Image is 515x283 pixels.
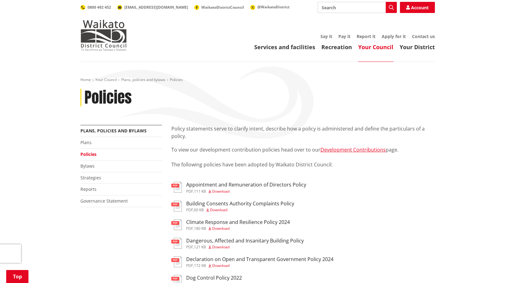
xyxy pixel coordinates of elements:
a: Strategies [80,175,101,181]
a: Recreation [321,43,352,51]
a: Account [400,2,435,13]
h3: Appointment and Remuneration of Directors Policy [186,182,306,188]
a: 0800 492 452 [80,5,111,10]
input: Search input [318,2,397,13]
img: Waikato District Council - Te Kaunihera aa Takiwaa o Waikato [80,20,127,51]
a: Pay it [338,33,350,39]
div: , [186,190,306,193]
span: 111 KB [194,189,206,194]
a: Say it [320,33,332,39]
nav: breadcrumb [80,77,435,83]
a: Building Consents Authority Complaints Policy pdf,60 KB Download [171,201,294,212]
a: Declaration on Open and Transparent Government Policy 2024 pdf,172 KB Download [171,256,333,268]
a: Bylaws [80,163,95,169]
img: document-pdf.svg [171,201,182,212]
a: Your Council [358,43,393,51]
p: To view our development contribution policies head over to our page. The following policies have ... [171,146,435,176]
img: document-pdf.svg [171,238,182,249]
a: Climate Response and Resilience Policy 2024 pdf,180 KB Download [171,219,290,230]
span: pdf [186,207,193,212]
span: Download [212,244,230,250]
div: , [186,227,290,230]
span: 121 KB [194,244,206,250]
span: @WaikatoDistrict [257,4,290,10]
span: Download [212,263,230,268]
a: Report it [357,33,376,39]
img: document-pdf.svg [171,219,182,230]
h3: Dangerous, Affected and Insanitary Building Policy [186,238,304,244]
a: Services and facilities [254,43,315,51]
img: document-pdf.svg [171,256,182,267]
a: WaikatoDistrictCouncil [194,5,244,10]
iframe: Messenger Launcher [487,257,509,279]
a: Plans, policies and bylaws [80,128,147,134]
a: Plans, policies and bylaws [121,77,165,82]
h3: Climate Response and Resilience Policy 2024 [186,219,290,225]
a: Governance Statement [80,198,128,204]
div: , [186,264,333,268]
h3: Declaration on Open and Transparent Government Policy 2024 [186,256,333,262]
a: Appointment and Remuneration of Directors Policy pdf,111 KB Download [171,182,306,193]
img: document-pdf.svg [171,182,182,193]
h3: Building Consents Authority Complaints Policy [186,201,294,207]
span: 0800 492 452 [88,5,111,10]
span: pdf [186,244,193,250]
span: Download [212,226,230,231]
a: [EMAIL_ADDRESS][DOMAIN_NAME] [117,5,188,10]
a: Reports [80,186,97,192]
span: 60 KB [194,207,204,212]
span: pdf [186,189,193,194]
a: Apply for it [382,33,406,39]
p: Policy statements serve to clarify intent, describe how a policy is administered and define the p... [171,125,435,140]
span: Download [212,189,230,194]
span: 180 KB [194,226,206,231]
a: Your Council [95,77,117,82]
span: 172 KB [194,263,206,268]
div: , [186,245,304,249]
a: Policies [80,151,97,157]
span: pdf [186,263,193,268]
h1: Policies [84,89,132,107]
a: Home [80,77,91,82]
a: Your District [400,43,435,51]
span: WaikatoDistrictCouncil [201,5,244,10]
h3: Dog Control Policy 2022 [186,275,242,281]
div: , [186,208,294,212]
span: pdf [186,226,193,231]
a: Contact us [412,33,435,39]
a: Dangerous, Affected and Insanitary Building Policy pdf,121 KB Download [171,238,304,249]
span: Download [210,207,227,212]
a: @WaikatoDistrict [250,4,290,10]
a: Top [6,270,28,283]
span: [EMAIL_ADDRESS][DOMAIN_NAME] [124,5,188,10]
a: Plans [80,139,92,145]
a: Development Contributions [320,146,386,153]
span: Policies [170,77,183,82]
